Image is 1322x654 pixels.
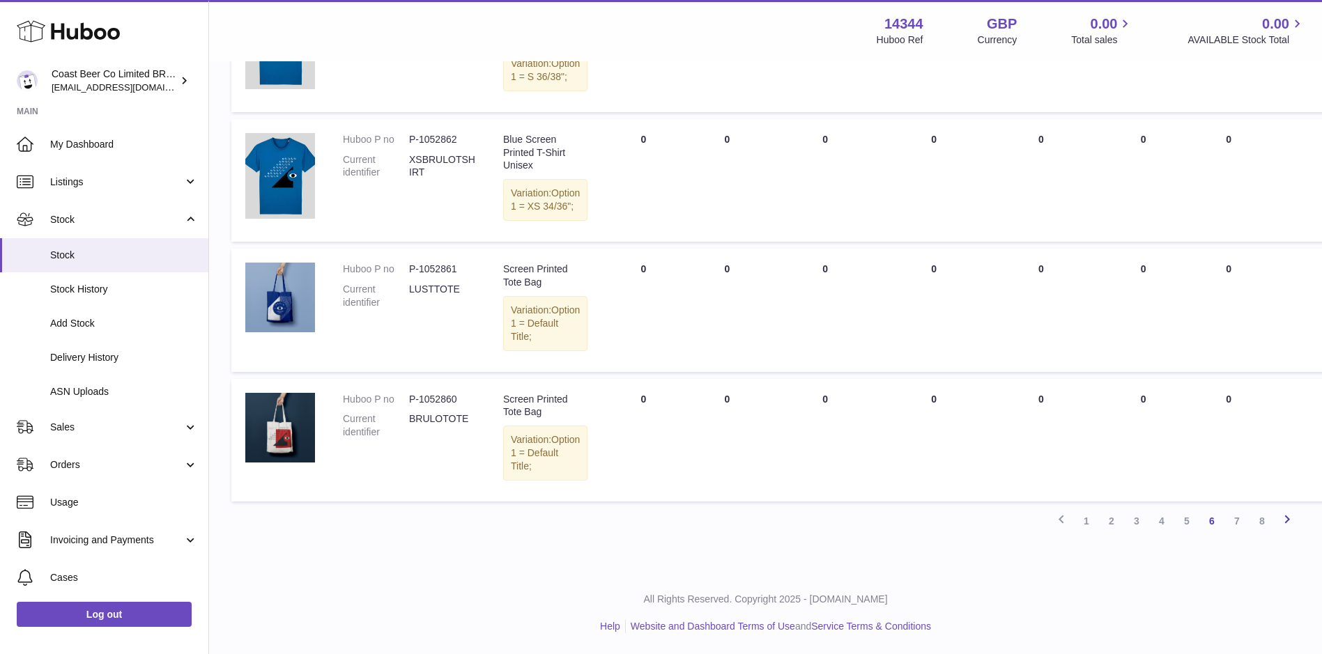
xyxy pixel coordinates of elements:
td: 0 [601,249,685,371]
img: product image [245,393,315,462]
span: Orders [50,458,183,472]
span: Stock [50,249,198,262]
a: Website and Dashboard Terms of Use [631,621,795,632]
span: Listings [50,176,183,189]
span: Sales [50,421,183,434]
span: Stock History [50,283,198,296]
div: Variation: [503,426,587,481]
td: 0 [882,249,986,371]
div: Coast Beer Co Limited BRULO [52,68,177,94]
span: Stock [50,213,183,226]
dd: P-1052860 [409,393,475,406]
a: 2 [1099,508,1124,534]
a: 0.00 AVAILABLE Stock Total [1188,15,1305,47]
a: Service Terms & Conditions [811,621,931,632]
dt: Huboo P no [343,393,409,406]
dt: Current identifier [343,412,409,439]
td: 0 [882,379,986,501]
td: 0 [769,119,882,242]
span: Option 1 = S 36/38"; [511,58,580,82]
span: My Dashboard [50,138,198,151]
td: 0 [882,119,986,242]
div: Screen Printed Tote Bag [503,263,587,289]
span: Delivery History [50,351,198,364]
dt: Current identifier [343,153,409,180]
strong: GBP [987,15,1017,33]
span: 0.00 [1262,15,1289,33]
span: Option 1 = Default Title; [511,434,580,472]
strong: 14344 [884,15,923,33]
td: 0 [685,379,769,501]
a: 4 [1149,508,1174,534]
td: 0 [1096,249,1191,371]
p: All Rights Reserved. Copyright 2025 - [DOMAIN_NAME] [220,593,1311,606]
td: 0 [601,379,685,501]
span: Option 1 = Default Title; [511,304,580,342]
span: Add Stock [50,317,198,330]
dt: Current identifier [343,283,409,309]
div: Variation: [503,296,587,351]
span: Total sales [1071,33,1133,47]
td: 0 [1191,379,1267,501]
a: Log out [17,602,192,627]
span: 0 [1038,394,1044,405]
span: Invoicing and Payments [50,534,183,547]
dd: P-1052861 [409,263,475,276]
a: 8 [1250,508,1275,534]
img: product image [245,263,315,332]
dd: P-1052862 [409,133,475,146]
img: internalAdmin-14344@internal.huboo.com [17,70,38,91]
div: Screen Printed Tote Bag [503,393,587,419]
td: 0 [1096,119,1191,242]
td: 0 [1191,249,1267,371]
td: 0 [685,249,769,371]
li: and [626,620,931,633]
span: 0.00 [1091,15,1118,33]
td: 0 [601,119,685,242]
span: ASN Uploads [50,385,198,398]
dd: XSBRULOTSHIRT [409,153,475,180]
img: product image [245,133,315,219]
span: 0 [1038,134,1044,145]
a: 5 [1174,508,1199,534]
a: 0.00 Total sales [1071,15,1133,47]
span: Cases [50,571,198,584]
dt: Huboo P no [343,263,409,276]
a: Help [600,621,620,632]
td: 0 [1191,119,1267,242]
td: 0 [769,249,882,371]
span: [EMAIL_ADDRESS][DOMAIN_NAME] [52,81,205,93]
div: Currency [978,33,1017,47]
a: 6 [1199,508,1224,534]
dd: LUSTTOTE [409,283,475,309]
span: Usage [50,496,198,509]
div: Variation: [503,179,587,221]
span: 0 [1038,263,1044,274]
a: 3 [1124,508,1149,534]
div: Variation: [503,49,587,91]
div: Huboo Ref [877,33,923,47]
td: 0 [1096,379,1191,501]
span: AVAILABLE Stock Total [1188,33,1305,47]
td: 0 [685,119,769,242]
dd: BRULOTOTE [409,412,475,439]
a: 7 [1224,508,1250,534]
a: 1 [1074,508,1099,534]
div: Blue Screen Printed T-Shirt Unisex [503,133,587,173]
dt: Huboo P no [343,133,409,146]
td: 0 [769,379,882,501]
